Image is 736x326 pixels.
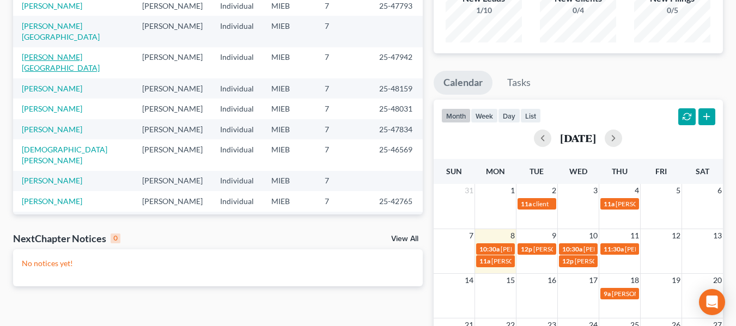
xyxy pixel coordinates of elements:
td: 24-43261 [370,212,423,232]
td: 7 [316,47,370,78]
div: Open Intercom Messenger [699,289,725,315]
td: MIEB [263,191,316,211]
button: month [441,108,471,123]
span: 12p [521,245,532,253]
span: 12p [562,257,574,265]
button: list [520,108,541,123]
span: 18 [629,274,640,287]
td: Individual [211,99,263,119]
span: Sat [696,167,709,176]
button: day [498,108,520,123]
span: 10 [588,229,599,242]
span: 12 [671,229,682,242]
span: 11:30a [604,245,624,253]
div: 0/5 [634,5,710,16]
td: [PERSON_NAME] [133,16,211,47]
span: 11a [521,200,532,208]
span: Thu [612,167,628,176]
span: 9 [551,229,557,242]
span: 16 [546,274,557,287]
a: Tasks [497,71,540,95]
td: Individual [211,139,263,170]
td: MIEB [263,139,316,170]
button: week [471,108,498,123]
td: 25-47834 [370,119,423,139]
td: [PERSON_NAME] [133,47,211,78]
td: 25-48031 [370,99,423,119]
a: Calendar [434,71,492,95]
td: [PERSON_NAME] [133,212,211,232]
span: 19 [671,274,682,287]
span: 20 [712,274,723,287]
span: [PERSON_NAME] - 341 - [DEMOGRAPHIC_DATA] [501,245,644,253]
a: [PERSON_NAME] [22,104,82,113]
div: 0 [111,233,120,243]
span: 5 [675,184,682,197]
span: 1 [509,184,516,197]
span: [PERSON_NAME] - signing [616,200,691,208]
div: NextChapter Notices [13,232,120,245]
a: [PERSON_NAME] [22,84,82,93]
td: 7 [316,191,370,211]
div: 1/10 [446,5,522,16]
span: 17 [588,274,599,287]
span: 14 [464,274,475,287]
span: 10:30a [479,245,500,253]
a: View All [391,235,418,243]
span: 11a [479,257,490,265]
span: 7 [468,229,475,242]
td: Individual [211,191,263,211]
span: 3 [592,184,599,197]
td: MIEB [263,78,316,99]
span: 6 [716,184,723,197]
span: 15 [505,274,516,287]
a: [PERSON_NAME] [22,125,82,134]
td: Individual [211,16,263,47]
td: MIEB [263,47,316,78]
td: [PERSON_NAME] [133,99,211,119]
h2: [DATE] [560,132,596,144]
td: 25-42765 [370,191,423,211]
td: Individual [211,119,263,139]
span: 31 [464,184,475,197]
span: [PERSON_NAME] - signing [575,257,650,265]
a: [PERSON_NAME] [22,176,82,185]
span: [PERSON_NAME] - 341 - Gold [612,290,697,298]
td: 7 [316,99,370,119]
span: 10:30a [562,245,582,253]
td: MIEB [263,99,316,119]
span: 4 [634,184,640,197]
td: MIEB [263,16,316,47]
span: [PERSON_NAME] - signing [533,245,609,253]
td: [PERSON_NAME] [133,191,211,211]
td: MIEB [263,212,316,232]
span: 8 [509,229,516,242]
td: 25-48159 [370,78,423,99]
td: [PERSON_NAME] [133,119,211,139]
a: [PERSON_NAME][GEOGRAPHIC_DATA] [22,21,100,41]
td: 7 [316,171,370,191]
div: 0/4 [540,5,616,16]
span: 11 [629,229,640,242]
td: 25-47942 [370,47,423,78]
span: 2 [551,184,557,197]
span: Mon [486,167,505,176]
span: Tue [530,167,544,176]
td: Individual [211,212,263,232]
span: Wed [569,167,587,176]
p: No notices yet! [22,258,414,269]
span: 13 [712,229,723,242]
span: Sun [446,167,462,176]
td: [PERSON_NAME] [133,78,211,99]
td: MIEB [263,119,316,139]
td: MIEB [263,171,316,191]
span: [PERSON_NAME] - 341 - [PERSON_NAME] [583,245,706,253]
td: [PERSON_NAME] [133,139,211,170]
td: 7 [316,119,370,139]
td: Individual [211,47,263,78]
a: [DEMOGRAPHIC_DATA][PERSON_NAME] [22,145,107,165]
a: [PERSON_NAME][GEOGRAPHIC_DATA] [22,52,100,72]
td: 7 [316,78,370,99]
td: Individual [211,171,263,191]
td: [PERSON_NAME] [133,171,211,191]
